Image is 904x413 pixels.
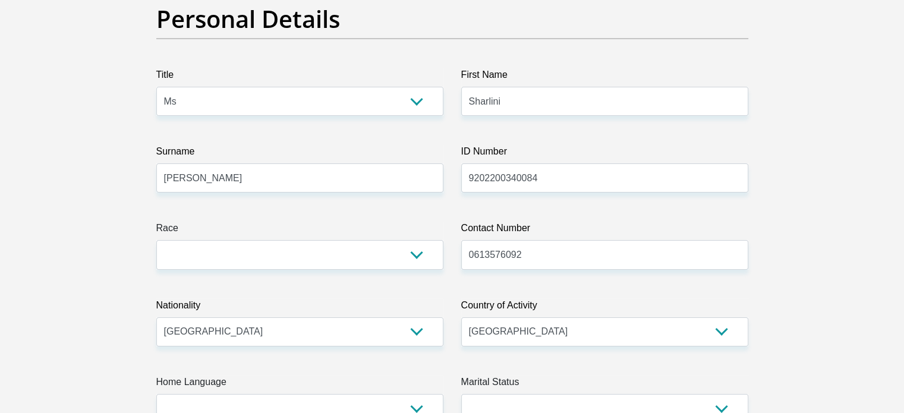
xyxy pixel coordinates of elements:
[461,68,748,87] label: First Name
[156,221,443,240] label: Race
[156,5,748,33] h2: Personal Details
[156,375,443,394] label: Home Language
[461,221,748,240] label: Contact Number
[461,375,748,394] label: Marital Status
[461,163,748,193] input: ID Number
[156,163,443,193] input: Surname
[461,240,748,269] input: Contact Number
[461,87,748,116] input: First Name
[461,144,748,163] label: ID Number
[156,144,443,163] label: Surname
[156,68,443,87] label: Title
[156,298,443,317] label: Nationality
[461,298,748,317] label: Country of Activity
